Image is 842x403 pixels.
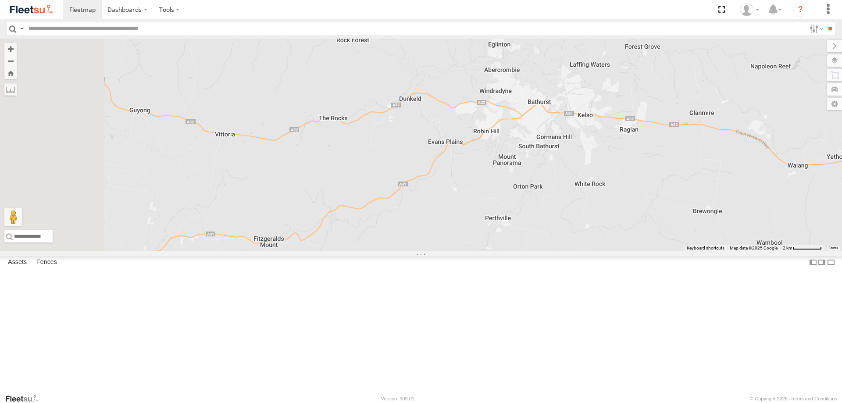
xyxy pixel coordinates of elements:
[4,256,31,268] label: Assets
[687,245,724,251] button: Keyboard shortcuts
[806,22,825,35] label: Search Filter Options
[4,43,17,55] button: Zoom in
[783,246,792,250] span: 2 km
[9,4,54,15] img: fleetsu-logo-horizontal.svg
[5,394,45,403] a: Visit our Website
[793,3,807,17] i: ?
[827,98,842,110] label: Map Settings
[4,208,22,226] button: Drag Pegman onto the map to open Street View
[817,256,826,269] label: Dock Summary Table to the Right
[4,83,17,96] label: Measure
[32,256,61,268] label: Fences
[18,22,25,35] label: Search Query
[750,396,837,401] div: © Copyright 2025 -
[829,246,838,250] a: Terms (opens in new tab)
[737,3,762,16] div: Ken Manners
[791,396,837,401] a: Terms and Conditions
[381,396,414,401] div: Version: 309.01
[4,55,17,67] button: Zoom out
[827,256,835,269] label: Hide Summary Table
[4,67,17,79] button: Zoom Home
[730,246,778,250] span: Map data ©2025 Google
[780,245,824,251] button: Map Scale: 2 km per 63 pixels
[809,256,817,269] label: Dock Summary Table to the Left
